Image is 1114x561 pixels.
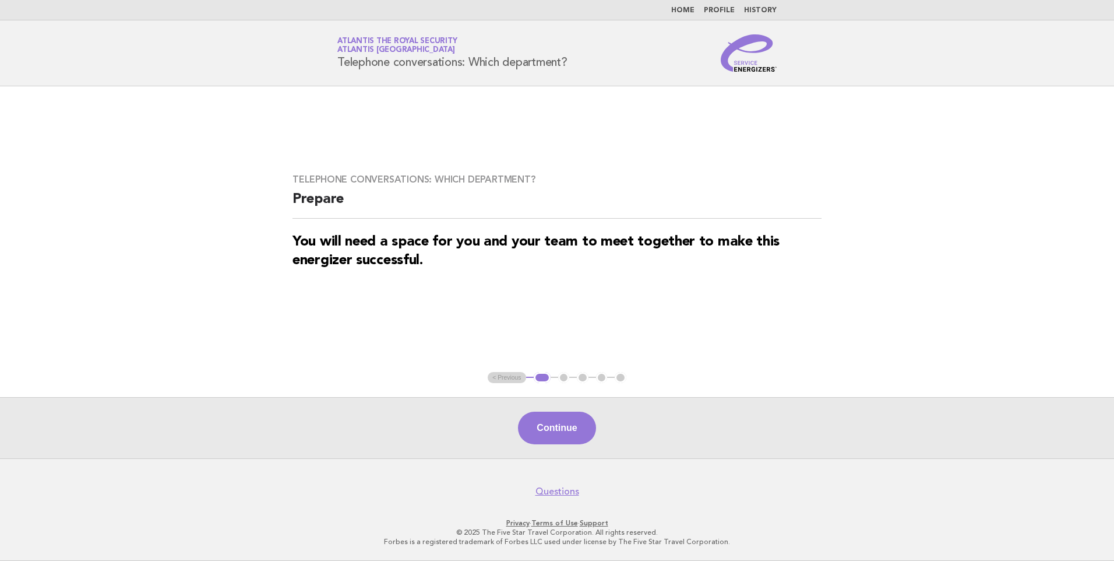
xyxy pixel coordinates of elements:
a: History [744,7,777,14]
h1: Telephone conversations: Which department? [337,38,567,68]
p: Forbes is a registered trademark of Forbes LLC used under license by The Five Star Travel Corpora... [200,537,914,546]
a: Terms of Use [531,519,578,527]
button: Continue [518,412,595,444]
a: Atlantis The Royal SecurityAtlantis [GEOGRAPHIC_DATA] [337,37,457,54]
span: Atlantis [GEOGRAPHIC_DATA] [337,47,455,54]
h2: Prepare [292,190,822,219]
p: · · [200,518,914,528]
a: Profile [704,7,735,14]
h3: Telephone conversations: Which department? [292,174,822,185]
p: © 2025 The Five Star Travel Corporation. All rights reserved. [200,528,914,537]
a: Support [580,519,608,527]
a: Home [671,7,695,14]
a: Privacy [506,519,530,527]
img: Service Energizers [721,34,777,72]
button: 1 [534,372,551,384]
strong: You will need a space for you and your team to meet together to make this energizer successful. [292,235,780,268]
a: Questions [535,486,579,497]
